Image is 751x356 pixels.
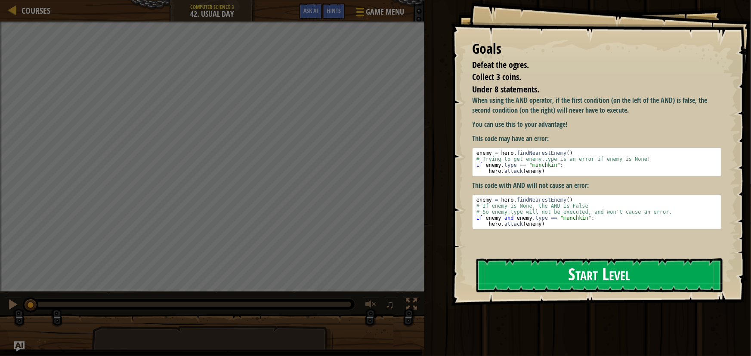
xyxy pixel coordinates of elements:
[476,258,723,292] button: Start Level
[299,3,322,19] button: Ask AI
[462,59,719,71] li: Defeat the ogres.
[303,6,318,15] span: Ask AI
[386,298,394,311] span: ♫
[473,71,522,83] span: Collect 3 coins.
[327,6,341,15] span: Hints
[462,83,719,96] li: Under 8 statements.
[362,297,380,314] button: Adjust volume
[403,297,420,314] button: Toggle fullscreen
[4,297,22,314] button: Ctrl + P: Pause
[22,5,50,16] span: Courses
[473,134,727,144] p: This code may have an error:
[473,59,529,71] span: Defeat the ogres.
[473,83,540,95] span: Under 8 statements.
[14,341,25,352] button: Ask AI
[473,95,727,115] p: When using the AND operator, if the first condition (on the left of the AND) is false, the second...
[366,6,404,18] span: Game Menu
[384,297,399,314] button: ♫
[473,181,727,190] p: This code with AND will not cause an error:
[473,120,727,129] p: You can use this to your advantage!
[349,3,409,24] button: Game Menu
[17,5,50,16] a: Courses
[462,71,719,83] li: Collect 3 coins.
[473,39,721,59] div: Goals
